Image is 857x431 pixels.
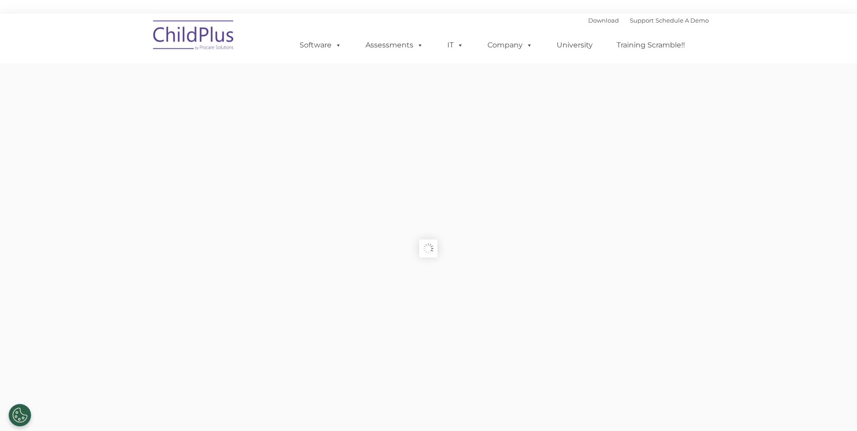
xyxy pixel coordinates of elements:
[9,404,31,426] button: Cookies Settings
[548,36,602,54] a: University
[290,36,351,54] a: Software
[149,14,239,59] img: ChildPlus by Procare Solutions
[608,36,694,54] a: Training Scramble!!
[438,36,473,54] a: IT
[656,17,709,24] a: Schedule A Demo
[588,17,709,24] font: |
[478,36,542,54] a: Company
[630,17,654,24] a: Support
[588,17,619,24] a: Download
[356,36,432,54] a: Assessments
